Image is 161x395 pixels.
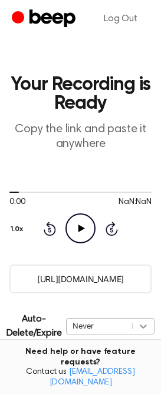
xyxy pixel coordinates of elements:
span: 0:00 [9,196,25,209]
a: Log Out [92,5,149,33]
p: Copy the link and paste it anywhere [9,122,152,152]
a: [EMAIL_ADDRESS][DOMAIN_NAME] [50,368,135,387]
a: Beep [12,8,78,31]
div: Never [73,320,126,332]
span: NaN:NaN [119,196,152,209]
p: Auto-Delete/Expire [6,312,62,340]
button: 1.0x [9,219,28,239]
span: Contact us [7,367,154,388]
h1: Your Recording is Ready [9,75,152,113]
